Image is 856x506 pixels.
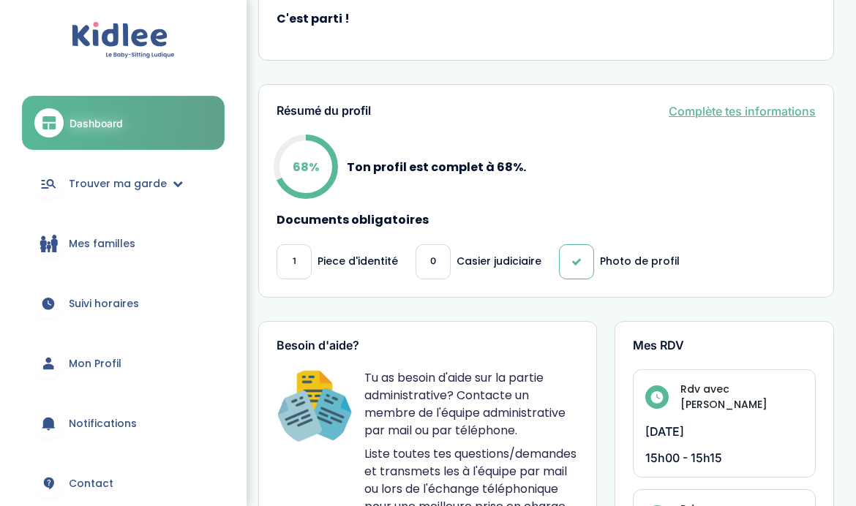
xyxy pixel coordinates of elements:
h4: Documents obligatoires [277,214,816,227]
p: 15h00 - 15h15 [645,450,803,465]
span: Contact [69,476,113,491]
a: Notifications [22,397,225,450]
h3: Mes RDV [633,339,816,352]
img: Happiness Officer [277,369,353,445]
a: Dashboard [22,96,225,150]
a: Mes familles [22,217,225,270]
span: Notifications [69,416,137,431]
h3: Besoin d'aide? [277,339,578,352]
a: Trouver ma garde [22,157,225,210]
a: Suivi horaires [22,277,225,330]
span: 0 [430,254,436,269]
p: [DATE] [645,424,803,439]
span: Dashboard [70,116,123,131]
span: 1 [293,254,296,269]
span: Suivi horaires [69,296,139,311]
p: Piece d'identité [318,254,398,269]
p: 68% [293,158,319,176]
span: Trouver ma garde [69,176,167,192]
strong: C'est parti ! [277,10,816,28]
h4: Rdv avec [PERSON_NAME] [680,382,803,412]
h3: Résumé du profil [277,105,371,118]
p: Casier judiciaire [457,254,541,269]
span: Mon Profil [69,356,121,371]
img: logo.svg [72,22,175,59]
span: Mes familles [69,236,135,252]
p: Tu as besoin d'aide sur la partie administrative? Contacte un membre de l'équipe administrative p... [364,369,578,439]
a: Complète tes informations [669,102,816,120]
a: Mon Profil [22,337,225,390]
p: Ton profil est complet à 68%. [347,158,526,176]
p: Photo de profil [600,254,680,269]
